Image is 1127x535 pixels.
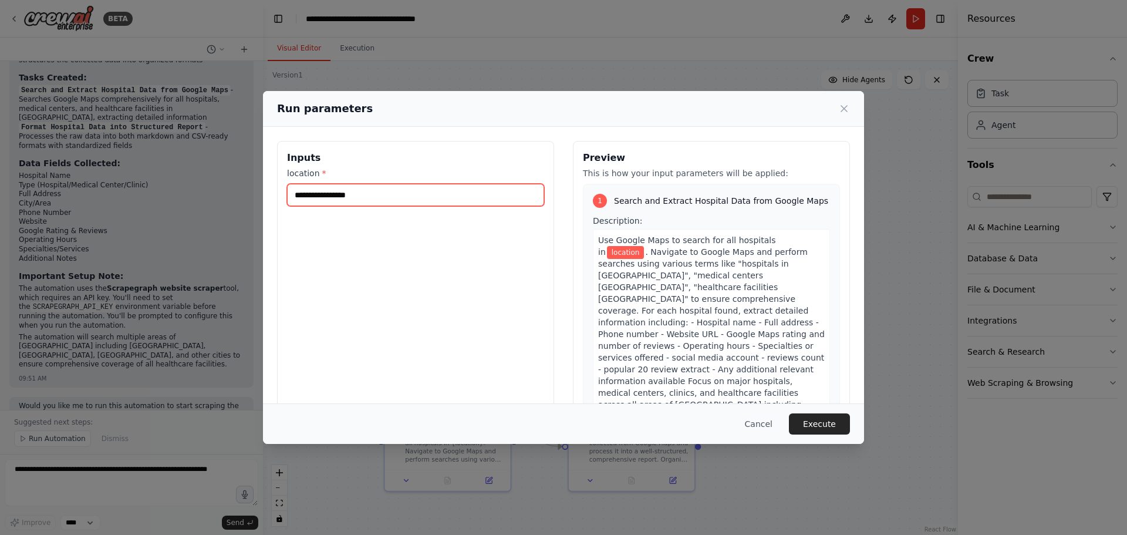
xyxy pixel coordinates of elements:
[614,195,828,207] span: Search and Extract Hospital Data from Google Maps
[598,235,775,257] span: Use Google Maps to search for all hospitals in
[287,151,544,165] h3: Inputs
[277,100,373,117] h2: Run parameters
[735,413,782,435] button: Cancel
[607,246,645,259] span: Variable: location
[593,194,607,208] div: 1
[593,216,642,226] span: Description:
[789,413,850,435] button: Execute
[287,167,544,179] label: location
[583,167,840,179] p: This is how your input parameters will be applied:
[598,247,825,433] span: . Navigate to Google Maps and perform searches using various terms like "hospitals in [GEOGRAPHIC...
[583,151,840,165] h3: Preview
